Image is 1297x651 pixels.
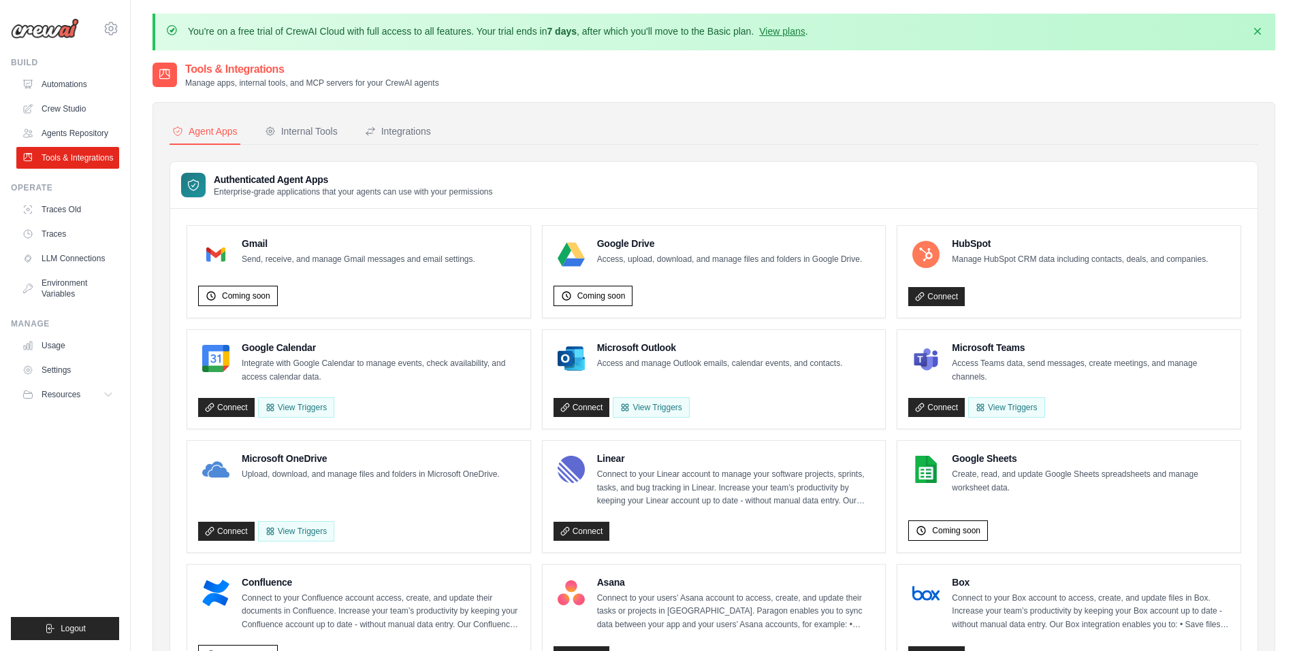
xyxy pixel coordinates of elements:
h4: Google Drive [597,237,863,250]
a: Connect [198,522,255,541]
p: Manage HubSpot CRM data including contacts, deals, and companies. [952,253,1208,267]
button: View Triggers [258,397,334,418]
img: Gmail Logo [202,241,229,268]
p: Access, upload, download, and manage files and folders in Google Drive. [597,253,863,267]
img: Box Logo [912,580,940,607]
p: Upload, download, and manage files and folders in Microsoft OneDrive. [242,468,500,482]
a: Automations [16,73,119,95]
h4: Google Sheets [952,452,1230,465]
a: Settings [16,359,119,381]
p: Manage apps, internal tools, and MCP servers for your CrewAI agents [185,78,439,88]
button: Logout [11,617,119,640]
h4: Google Calendar [242,341,519,354]
a: Connect [908,287,965,306]
img: Asana Logo [558,580,585,607]
img: Microsoft OneDrive Logo [202,456,229,483]
p: Create, read, and update Google Sheets spreadsheets and manage worksheet data. [952,468,1230,495]
img: Google Sheets Logo [912,456,940,483]
h4: Linear [597,452,875,465]
h2: Tools & Integrations [185,61,439,78]
h4: Gmail [242,237,475,250]
img: HubSpot Logo [912,241,940,268]
p: Access and manage Outlook emails, calendar events, and contacts. [597,357,843,371]
button: Agent Apps [170,119,240,145]
a: Usage [16,335,119,356]
h4: Box [952,575,1230,589]
a: Connect [908,398,965,417]
div: Build [11,57,119,68]
p: Send, receive, and manage Gmail messages and email settings. [242,253,475,267]
h3: Authenticated Agent Apps [214,173,493,186]
h4: Microsoft Outlook [597,341,843,354]
h4: Microsoft OneDrive [242,452,500,465]
span: Coming soon [222,290,270,301]
a: Agents Repository [16,122,119,144]
div: Internal Tools [265,124,338,138]
a: Environment Variables [16,272,119,305]
strong: 7 days [547,26,577,37]
h4: Confluence [242,575,519,589]
: View Triggers [258,521,334,541]
: View Triggers [613,397,689,418]
img: Microsoft Teams Logo [912,345,940,372]
span: Logout [61,623,86,634]
a: Connect [198,398,255,417]
div: Manage [11,318,119,329]
a: View plans [759,26,805,37]
a: Traces Old [16,199,119,220]
a: Connect [554,398,610,417]
img: Linear Logo [558,456,585,483]
p: Connect to your Linear account to manage your software projects, sprints, tasks, and bug tracking... [597,468,875,508]
h4: HubSpot [952,237,1208,250]
img: Microsoft Outlook Logo [558,345,585,372]
span: Coming soon [577,290,626,301]
p: Connect to your Box account to access, create, and update files in Box. Increase your team’s prod... [952,592,1230,632]
div: Operate [11,182,119,193]
p: Access Teams data, send messages, create meetings, and manage channels. [952,357,1230,384]
p: Connect to your Confluence account access, create, and update their documents in Confluence. Incr... [242,592,519,632]
img: Google Drive Logo [558,241,585,268]
div: Agent Apps [172,124,238,138]
a: LLM Connections [16,248,119,269]
h4: Microsoft Teams [952,341,1230,354]
p: Connect to your users’ Asana account to access, create, and update their tasks or projects in [GE... [597,592,875,632]
button: Resources [16,384,119,405]
p: Integrate with Google Calendar to manage events, check availability, and access calendar data. [242,357,519,384]
img: Google Calendar Logo [202,345,229,372]
: View Triggers [968,397,1044,418]
a: Crew Studio [16,98,119,120]
div: Integrations [365,124,431,138]
a: Traces [16,223,119,245]
h4: Asana [597,575,875,589]
span: Resources [42,389,80,400]
a: Tools & Integrations [16,147,119,169]
img: Confluence Logo [202,580,229,607]
p: You're on a free trial of CrewAI Cloud with full access to all features. Your trial ends in , aft... [188,24,808,38]
img: Logo [11,18,79,39]
span: Coming soon [932,525,980,536]
a: Connect [554,522,610,541]
p: Enterprise-grade applications that your agents can use with your permissions [214,186,493,197]
button: Internal Tools [262,119,340,145]
button: Integrations [362,119,434,145]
